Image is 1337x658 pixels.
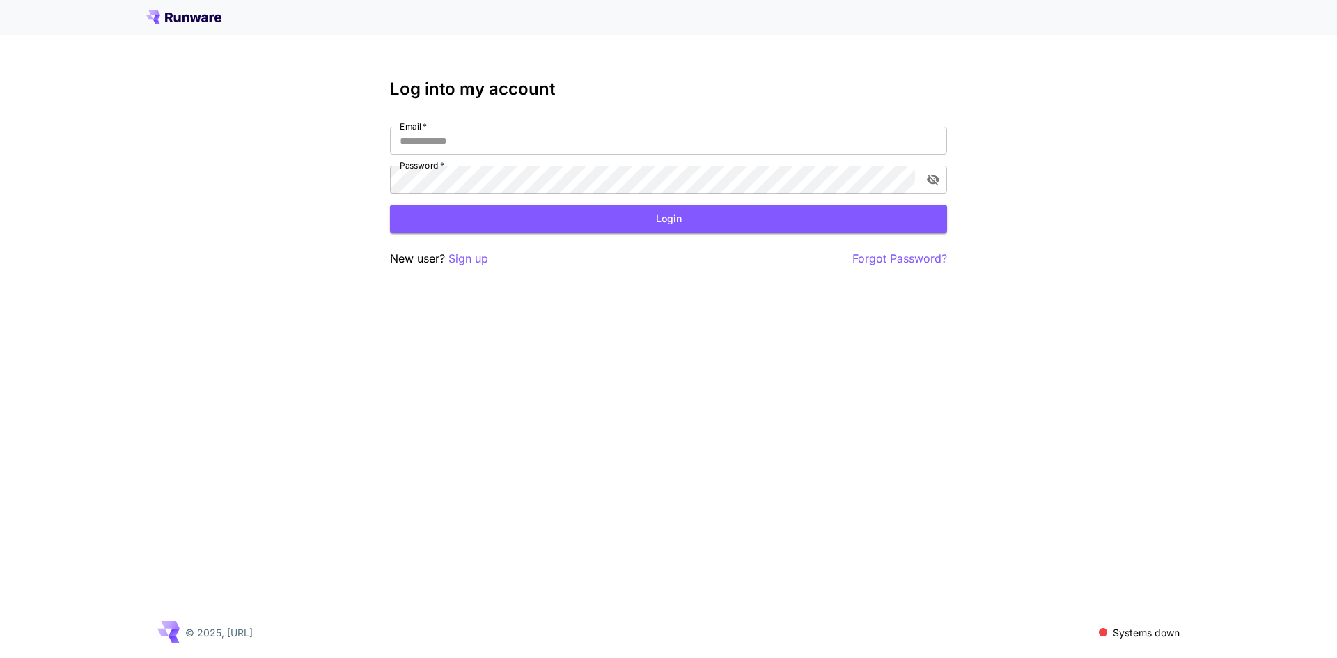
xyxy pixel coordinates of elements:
button: Sign up [448,250,488,267]
p: New user? [390,250,488,267]
p: Systems down [1113,625,1180,640]
button: toggle password visibility [921,167,946,192]
p: © 2025, [URL] [185,625,253,640]
label: Email [400,120,427,132]
h3: Log into my account [390,79,947,99]
button: Forgot Password? [852,250,947,267]
label: Password [400,159,444,171]
button: Login [390,205,947,233]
